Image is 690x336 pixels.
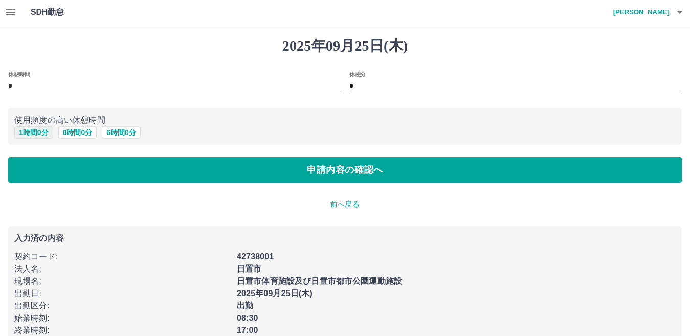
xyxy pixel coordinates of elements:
b: 出勤 [237,301,253,310]
button: 6時間0分 [102,126,141,139]
button: 申請内容の確認へ [8,157,682,183]
b: 08:30 [237,313,258,322]
h1: 2025年09月25日(木) [8,37,682,55]
label: 休憩時間 [8,70,30,78]
p: 出勤日 : [14,287,231,300]
p: 前へ戻る [8,199,682,210]
p: 入力済の内容 [14,234,676,242]
b: 日置市 [237,264,261,273]
label: 休憩分 [349,70,366,78]
p: 使用頻度の高い休憩時間 [14,114,676,126]
b: 日置市体育施設及び日置市都市公園運動施設 [237,277,402,285]
b: 17:00 [237,326,258,334]
button: 0時間0分 [58,126,97,139]
p: 法人名 : [14,263,231,275]
p: 現場名 : [14,275,231,287]
b: 42738001 [237,252,274,261]
button: 1時間0分 [14,126,53,139]
p: 出勤区分 : [14,300,231,312]
b: 2025年09月25日(木) [237,289,313,298]
p: 始業時刻 : [14,312,231,324]
p: 契約コード : [14,251,231,263]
